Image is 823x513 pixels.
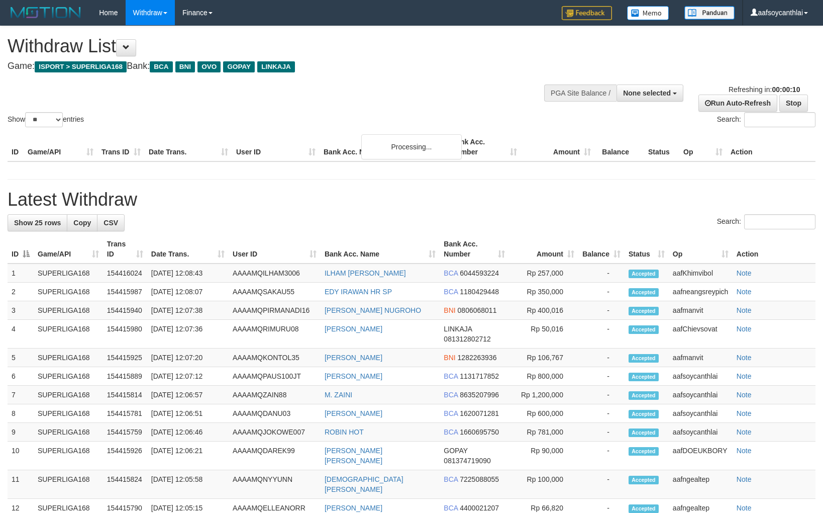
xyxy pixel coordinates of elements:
th: Bank Acc. Name [320,133,447,161]
a: [PERSON_NAME] [PERSON_NAME] [325,447,382,465]
td: 154415925 [103,349,147,367]
span: BCA [150,61,172,72]
a: [PERSON_NAME] [325,504,382,512]
th: User ID [232,133,320,161]
th: Game/API: activate to sort column ascending [34,235,103,264]
td: SUPERLIGA168 [34,404,103,423]
td: - [578,404,625,423]
span: BCA [444,288,458,296]
a: CSV [97,214,125,231]
td: [DATE] 12:07:38 [147,301,229,320]
td: - [578,301,625,320]
td: Rp 50,016 [509,320,578,349]
td: AAAAMQRIMURU08 [229,320,321,349]
td: 6 [8,367,34,386]
td: AAAAMQDANU03 [229,404,321,423]
span: BCA [444,391,458,399]
a: Show 25 rows [8,214,67,231]
img: MOTION_logo.png [8,5,84,20]
th: Status [644,133,679,161]
span: OVO [197,61,221,72]
a: Note [737,504,752,512]
td: 154415940 [103,301,147,320]
td: SUPERLIGA168 [34,264,103,283]
td: [DATE] 12:06:51 [147,404,229,423]
a: [PERSON_NAME] NUGROHO [325,306,421,314]
td: SUPERLIGA168 [34,367,103,386]
td: SUPERLIGA168 [34,283,103,301]
td: 154415814 [103,386,147,404]
span: Copy 1282263936 to clipboard [458,354,497,362]
a: Note [737,409,752,417]
td: Rp 90,000 [509,442,578,470]
td: SUPERLIGA168 [34,301,103,320]
td: aafsoycanthlai [669,386,733,404]
span: Accepted [629,354,659,363]
td: 154415987 [103,283,147,301]
span: BCA [444,269,458,277]
th: Amount [521,133,595,161]
td: [DATE] 12:08:43 [147,264,229,283]
td: 2 [8,283,34,301]
span: BNI [444,306,455,314]
a: Note [737,391,752,399]
td: aafsoycanthlai [669,423,733,442]
strong: 00:00:10 [772,85,800,94]
td: Rp 1,200,000 [509,386,578,404]
span: Copy [73,219,91,227]
span: BCA [444,504,458,512]
td: AAAAMQJOKOWE007 [229,423,321,442]
label: Search: [717,214,815,229]
button: None selected [616,84,683,102]
a: Note [737,269,752,277]
span: Show 25 rows [14,219,61,227]
td: 154415980 [103,320,147,349]
a: Note [737,325,752,333]
img: Button%20Memo.svg [627,6,669,20]
a: Run Auto-Refresh [698,95,777,112]
td: - [578,264,625,283]
span: Accepted [629,288,659,297]
td: - [578,386,625,404]
td: 154415781 [103,404,147,423]
th: Balance: activate to sort column ascending [578,235,625,264]
td: SUPERLIGA168 [34,386,103,404]
th: Trans ID [97,133,145,161]
td: [DATE] 12:07:12 [147,367,229,386]
span: BCA [444,475,458,483]
span: Accepted [629,373,659,381]
span: Copy 1620071281 to clipboard [460,409,499,417]
td: 10 [8,442,34,470]
span: Copy 6044593224 to clipboard [460,269,499,277]
a: Note [737,447,752,455]
td: AAAAMQKONTOL35 [229,349,321,367]
td: 8 [8,404,34,423]
img: Feedback.jpg [562,6,612,20]
th: ID [8,133,24,161]
td: Rp 257,000 [509,264,578,283]
td: AAAAMQPAUS100JT [229,367,321,386]
td: Rp 106,767 [509,349,578,367]
span: Accepted [629,270,659,278]
th: Date Trans. [145,133,232,161]
span: BCA [444,409,458,417]
td: AAAAMQZAIN88 [229,386,321,404]
a: [PERSON_NAME] [325,354,382,362]
input: Search: [744,112,815,127]
td: 9 [8,423,34,442]
select: Showentries [25,112,63,127]
td: aafsoycanthlai [669,404,733,423]
td: SUPERLIGA168 [34,349,103,367]
span: Accepted [629,504,659,513]
td: 154415824 [103,470,147,499]
span: BNI [175,61,195,72]
a: M. ZAINI [325,391,352,399]
a: Note [737,288,752,296]
td: Rp 781,000 [509,423,578,442]
td: 5 [8,349,34,367]
th: Date Trans.: activate to sort column ascending [147,235,229,264]
a: [PERSON_NAME] [325,372,382,380]
a: Note [737,354,752,362]
a: ROBIN HOT [325,428,364,436]
td: [DATE] 12:05:58 [147,470,229,499]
